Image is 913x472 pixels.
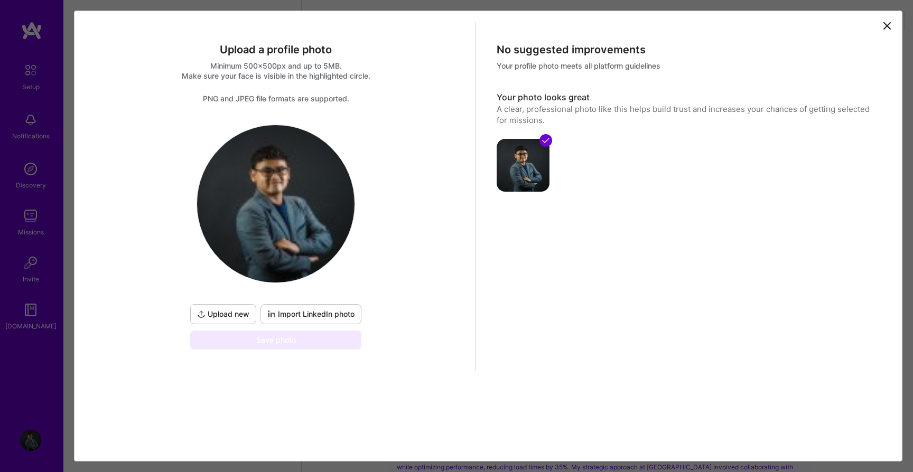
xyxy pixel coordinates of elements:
[85,61,467,71] div: Minimum 500x500px and up to 5MB.
[188,125,364,350] div: logoUpload newImport LinkedIn photoSave photo
[267,309,355,319] span: Import LinkedIn photo
[197,309,249,319] span: Upload new
[85,43,467,56] div: Upload a profile photo
[197,125,355,282] img: logo
[497,61,879,71] div: Your profile photo meets all platform guidelines
[497,92,879,103] h3: Your photo looks great
[260,304,361,324] button: Import LinkedIn photo
[267,310,276,318] i: icon LinkedInDarkV2
[197,310,206,318] i: icon UploadDark
[497,139,549,192] img: avatar
[85,71,467,81] div: Make sure your face is visible in the highlighted circle.
[497,103,879,126] div: A clear, professional photo like this helps build trust and increases your chances of getting sel...
[85,93,467,103] div: PNG and JPEG file formats are supported.
[190,304,256,324] button: Upload new
[260,304,361,324] div: To import a profile photo add your LinkedIn URL to your profile.
[497,43,879,56] div: No suggested improvements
